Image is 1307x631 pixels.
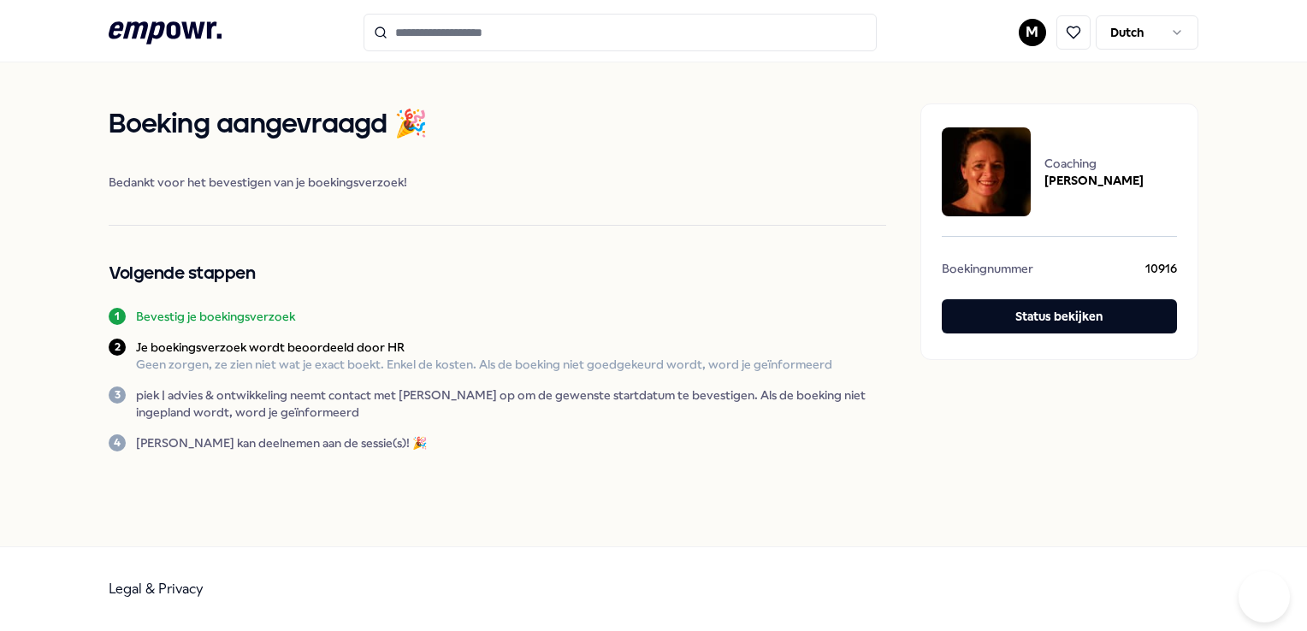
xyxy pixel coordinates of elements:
p: piek | advies & ontwikkeling neemt contact met [PERSON_NAME] op om de gewenste startdatum te beve... [136,386,885,421]
button: M [1019,19,1046,46]
h2: Volgende stappen [109,260,885,287]
a: Status bekijken [942,299,1177,339]
span: Bedankt voor het bevestigen van je boekingsverzoek! [109,174,885,191]
button: Status bekijken [942,299,1177,333]
span: 10916 [1145,260,1177,282]
a: Legal & Privacy [109,581,204,597]
p: Bevestig je boekingsverzoek [136,308,295,325]
p: Je boekingsverzoek wordt beoordeeld door HR [136,339,832,356]
div: 4 [109,434,126,451]
span: [PERSON_NAME] [1044,172,1144,189]
div: 1 [109,308,126,325]
div: 3 [109,386,126,404]
input: Search for products, categories or subcategories [364,14,877,51]
iframe: Help Scout Beacon - Open [1239,571,1290,622]
div: 2 [109,339,126,356]
p: Geen zorgen, ze zien niet wat je exact boekt. Enkel de kosten. Als de boeking niet goedgekeurd wo... [136,356,832,373]
p: [PERSON_NAME] kan deelnemen aan de sessie(s)! 🎉 [136,434,427,451]
span: Boekingnummer [942,260,1033,282]
h1: Boeking aangevraagd 🎉 [109,103,885,146]
span: Coaching [1044,155,1144,172]
img: package image [942,127,1031,216]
